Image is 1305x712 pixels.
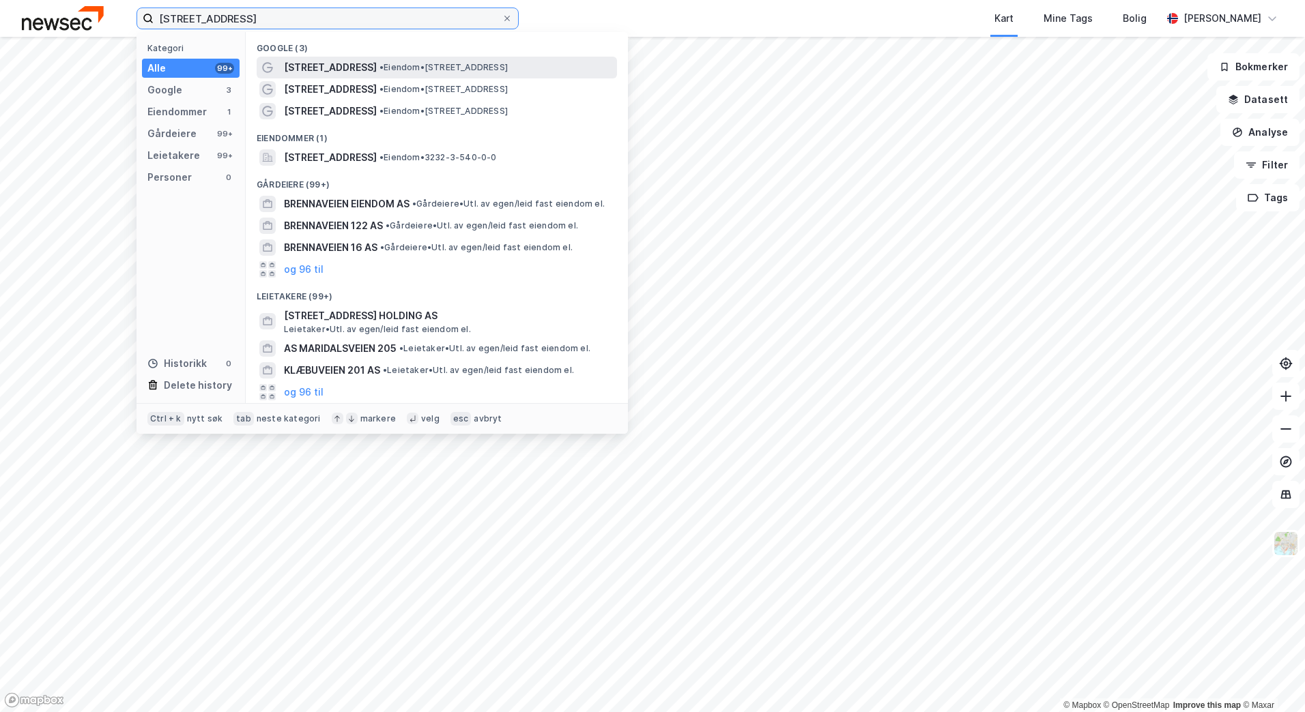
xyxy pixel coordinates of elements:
[1237,647,1305,712] div: Kontrollprogram for chat
[1044,10,1093,27] div: Mine Tags
[383,365,387,375] span: •
[399,343,590,354] span: Leietaker • Utl. av egen/leid fast eiendom el.
[284,362,380,379] span: KLÆBUVEIEN 201 AS
[386,220,390,231] span: •
[421,413,440,424] div: velg
[284,149,377,166] span: [STREET_ADDRESS]
[1234,151,1300,179] button: Filter
[1220,119,1300,146] button: Analyse
[379,152,497,163] span: Eiendom • 3232-3-540-0-0
[246,168,628,193] div: Gårdeiere (99+)
[284,59,377,76] span: [STREET_ADDRESS]
[147,412,184,426] div: Ctrl + k
[1236,184,1300,211] button: Tags
[154,8,502,29] input: Søk på adresse, matrikkel, gårdeiere, leietakere eller personer
[147,43,240,53] div: Kategori
[380,242,384,252] span: •
[379,106,508,117] span: Eiendom • [STREET_ADDRESS]
[147,169,192,186] div: Personer
[215,63,234,74] div: 99+
[412,198,605,209] span: Gårdeiere • Utl. av egen/leid fast eiendom el.
[1104,700,1170,710] a: OpenStreetMap
[147,60,166,76] div: Alle
[1237,647,1305,712] iframe: Chat Widget
[284,218,383,234] span: BRENNAVEIEN 122 AS
[233,412,254,426] div: tab
[147,147,200,164] div: Leietakere
[284,103,377,119] span: [STREET_ADDRESS]
[284,239,377,256] span: BRENNAVEIEN 16 AS
[1207,53,1300,80] button: Bokmerker
[22,6,104,30] img: newsec-logo.f6e21ccffca1b3a03d2d.png
[284,261,324,278] button: og 96 til
[147,355,207,372] div: Historikk
[360,413,396,424] div: markere
[450,412,472,426] div: esc
[284,308,612,324] span: [STREET_ADDRESS] HOLDING AS
[379,84,384,94] span: •
[379,84,508,95] span: Eiendom • [STREET_ADDRESS]
[187,413,223,424] div: nytt søk
[1173,700,1241,710] a: Improve this map
[284,324,471,335] span: Leietaker • Utl. av egen/leid fast eiendom el.
[284,196,410,212] span: BRENNAVEIEN EIENDOM AS
[147,125,197,142] div: Gårdeiere
[4,692,64,708] a: Mapbox homepage
[474,413,502,424] div: avbryt
[223,172,234,183] div: 0
[284,384,324,400] button: og 96 til
[223,106,234,117] div: 1
[1184,10,1261,27] div: [PERSON_NAME]
[1216,86,1300,113] button: Datasett
[383,365,574,376] span: Leietaker • Utl. av egen/leid fast eiendom el.
[215,150,234,161] div: 99+
[1273,531,1299,557] img: Z
[284,81,377,98] span: [STREET_ADDRESS]
[399,343,403,353] span: •
[147,104,207,120] div: Eiendommer
[246,32,628,57] div: Google (3)
[380,242,573,253] span: Gårdeiere • Utl. av egen/leid fast eiendom el.
[379,62,384,72] span: •
[1123,10,1147,27] div: Bolig
[246,122,628,147] div: Eiendommer (1)
[386,220,578,231] span: Gårdeiere • Utl. av egen/leid fast eiendom el.
[379,62,508,73] span: Eiendom • [STREET_ADDRESS]
[164,377,232,394] div: Delete history
[412,198,416,209] span: •
[379,152,384,162] span: •
[147,82,182,98] div: Google
[246,280,628,305] div: Leietakere (99+)
[284,340,397,357] span: AS MARIDALSVEIEN 205
[994,10,1014,27] div: Kart
[223,85,234,95] div: 3
[257,413,321,424] div: neste kategori
[215,128,234,139] div: 99+
[1063,700,1101,710] a: Mapbox
[223,358,234,369] div: 0
[379,106,384,116] span: •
